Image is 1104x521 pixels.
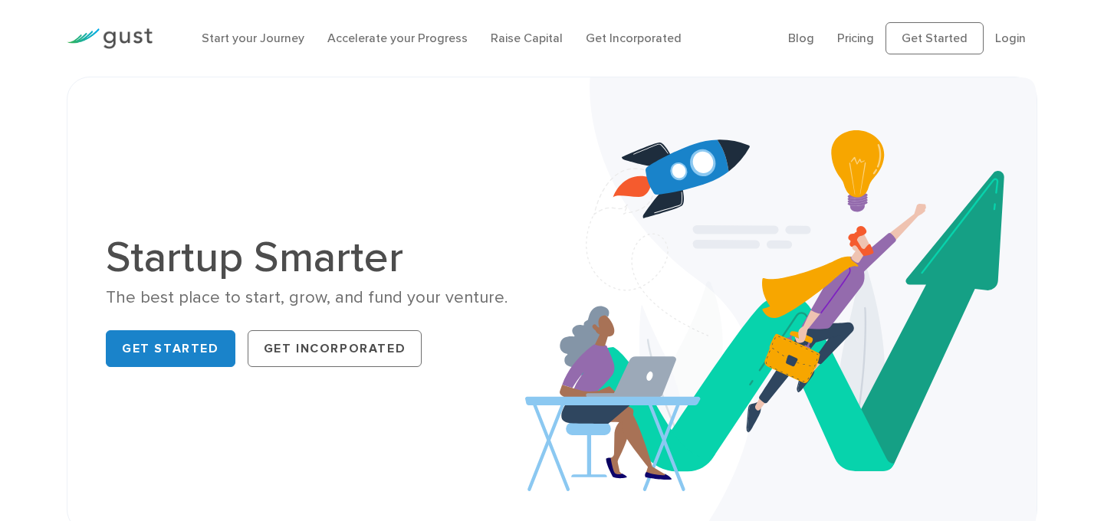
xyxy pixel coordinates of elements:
a: Get Incorporated [586,31,682,45]
a: Raise Capital [491,31,563,45]
a: Login [995,31,1026,45]
a: Accelerate your Progress [327,31,468,45]
a: Pricing [837,31,874,45]
a: Get Started [106,330,235,367]
a: Get Started [886,22,984,54]
div: The best place to start, grow, and fund your venture. [106,287,540,309]
a: Blog [788,31,814,45]
img: Gust Logo [67,28,153,49]
a: Start your Journey [202,31,304,45]
a: Get Incorporated [248,330,422,367]
h1: Startup Smarter [106,236,540,279]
